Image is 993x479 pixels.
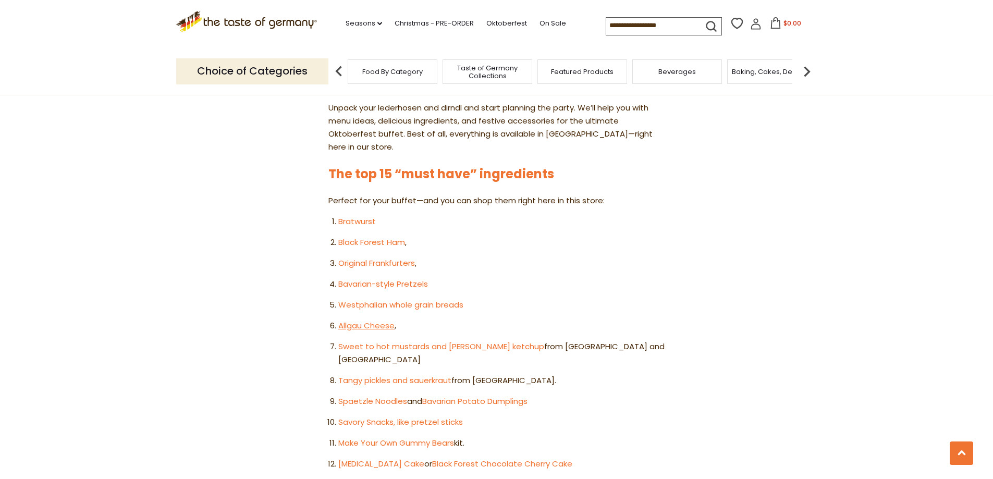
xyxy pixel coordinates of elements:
span: $0.00 [783,19,801,28]
a: On Sale [540,18,566,29]
a: Christmas - PRE-ORDER [395,18,474,29]
li: and [338,395,665,408]
a: Make Your Own Gummy Bears [338,437,454,448]
a: Food By Category [362,68,423,76]
a: Spaetzle Noodles [338,396,407,407]
a: Allgau Cheese [338,320,395,331]
li: from [GEOGRAPHIC_DATA] and [GEOGRAPHIC_DATA] [338,340,665,366]
a: Bratwurst [338,216,376,227]
a: Baking, Cakes, Desserts [732,68,813,76]
img: next arrow [796,61,817,82]
a: Black Forest Ham [338,237,405,248]
a: Original Frankfurters [338,257,415,268]
a: Bavarian-style Pretzels [338,278,428,289]
p: Perfect for your buffet—and you can shop them right here in this store: [328,194,665,207]
a: Savory Snacks, like pretzel sticks [338,416,463,427]
li: , [338,257,665,270]
a: Westphalian whole grain breads [338,299,463,310]
li: , [338,236,665,249]
li: kit. [338,437,665,450]
a: Oktoberfest [486,18,527,29]
a: Sweet to hot mustards and [PERSON_NAME] ketchup [338,341,544,352]
li: , [338,320,665,333]
a: Featured Products [551,68,614,76]
p: Choice of Categories [176,58,328,84]
button: $0.00 [764,17,808,33]
p: Unpack your lederhosen and dirndl and start planning the party. We’ll help you with menu ideas, d... [328,102,665,154]
a: Taste of Germany Collections [446,64,529,80]
a: Seasons [346,18,382,29]
li: from [GEOGRAPHIC_DATA]. [338,374,665,387]
li: or [338,458,665,471]
img: previous arrow [328,61,349,82]
a: The top 15 “must have” ingredients [328,165,554,182]
a: Black Forest Chocolate Cherry Cake [432,458,572,469]
a: Bavarian Potato Dumplings [422,396,528,407]
a: Beverages [658,68,696,76]
a: [MEDICAL_DATA] Cake [338,458,424,469]
a: Tangy pickles and sauerkraut [338,375,451,386]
